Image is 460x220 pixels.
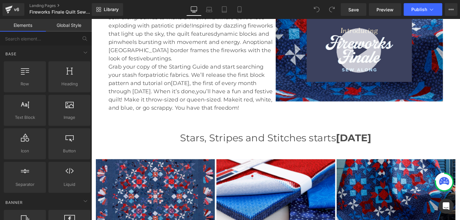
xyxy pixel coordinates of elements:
span: Banner [5,199,23,205]
span: it red, white, and blue, or go scrappy. You have that freedom! [18,80,188,96]
button: Publish [404,3,442,16]
span: Text Block [6,114,44,121]
span: dynamic blocks and pinwheels bursting with movement and energy. An [18,12,184,27]
span: Base [5,51,17,57]
a: Laptop [202,3,217,16]
span: Fireworks Finale Quilt Sew Along [29,9,90,15]
button: More [445,3,457,16]
span: [DATE] [83,63,102,70]
strong: [DATE] [254,117,291,130]
a: Mobile [232,3,247,16]
button: Undo [310,3,323,16]
span: Heading [50,81,89,87]
span: buntings. [57,38,84,45]
div: Open Intercom Messenger [438,199,454,214]
span: Image [50,114,89,121]
span: Separator [6,181,44,188]
span: patriotic fabrics. We’ll release the first block pattern and tutorial on [18,55,180,70]
span: Preview [376,6,394,13]
a: Landing Pages [29,3,102,8]
p: Grab your copy of the Starting Guide and start searching your stash for [18,46,189,97]
a: Tablet [217,3,232,16]
span: Icon [6,148,44,154]
a: Desktop [186,3,202,16]
a: v6 [3,3,24,16]
span: optional [GEOGRAPHIC_DATA] border frames the fireworks with the look of festive [18,21,188,45]
span: Row [6,81,44,87]
a: Preview [369,3,401,16]
span: Library [104,7,119,12]
a: Global Style [46,19,92,32]
button: Redo [326,3,338,16]
span: you’ll have a fun and festive quilt! Make it throw-sized or queen-sized. Make [18,72,188,87]
a: New Library [92,3,123,16]
span: Publish [411,7,427,12]
div: v6 [13,5,21,14]
span: , the first of every month through [DATE]. When it’s done, [18,63,171,79]
span: Button [50,148,89,154]
span: Save [348,6,359,13]
span: Inspired by dazzling fireworks that light up the sky, the quilt features [18,3,189,19]
span: Liquid [50,181,89,188]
